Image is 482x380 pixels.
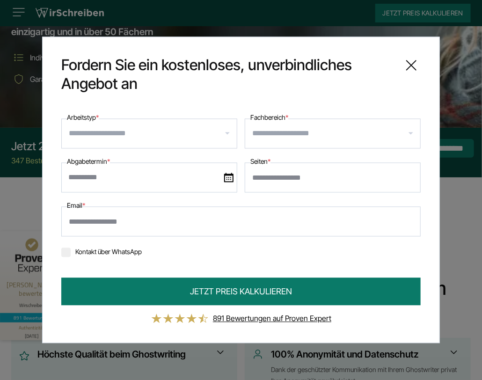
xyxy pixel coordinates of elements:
[213,314,331,323] a: 891 Bewertungen auf Proven Expert
[61,248,142,256] label: Kontakt über WhatsApp
[67,200,85,212] label: Email
[250,112,288,124] label: Fachbereich
[250,156,270,168] label: Seiten
[67,112,99,124] label: Arbeitstyp
[67,156,110,168] label: Abgabetermin
[224,173,234,183] img: date
[61,163,237,193] input: date
[190,285,292,298] span: JETZT PREIS KALKULIEREN
[61,278,421,306] button: JETZT PREIS KALKULIEREN
[61,56,394,94] span: Fordern Sie ein kostenloses, unverbindliches Angebot an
